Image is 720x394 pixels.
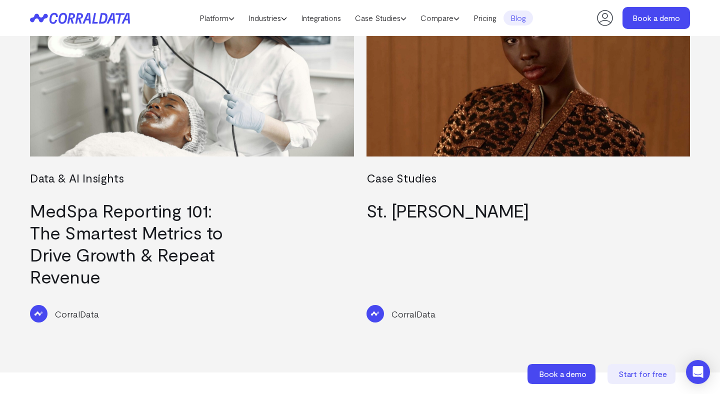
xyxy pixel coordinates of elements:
[294,10,348,25] a: Integrations
[503,10,533,25] a: Blog
[366,169,680,187] div: Case Studies
[413,10,466,25] a: Compare
[466,10,503,25] a: Pricing
[527,364,597,384] a: Book a demo
[618,369,667,378] span: Start for free
[539,369,586,378] span: Book a demo
[192,10,241,25] a: Platform
[391,307,435,320] p: CorralData
[607,364,677,384] a: Start for free
[55,307,99,320] p: CorralData
[686,360,710,384] div: Open Intercom Messenger
[30,169,344,187] div: Data & AI Insights
[366,199,529,221] a: St. [PERSON_NAME]
[622,7,690,29] a: Book a demo
[241,10,294,25] a: Industries
[30,199,223,287] a: MedSpa Reporting 101: The Smartest Metrics to Drive Growth & Repeat Revenue
[348,10,413,25] a: Case Studies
